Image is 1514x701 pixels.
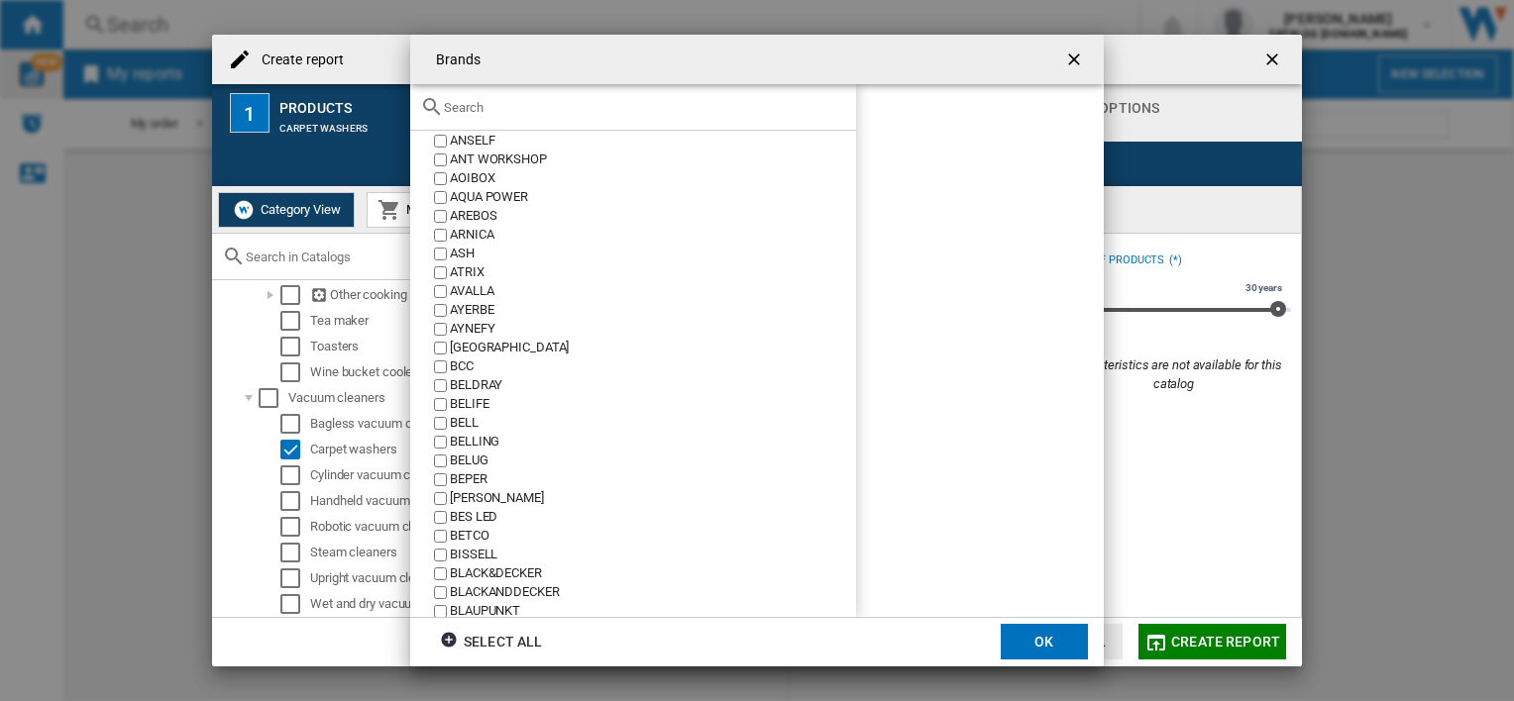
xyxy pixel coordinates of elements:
[434,605,447,618] input: value.title
[434,210,447,223] input: value.title
[1056,40,1096,79] button: getI18NText('BUTTONS.CLOSE_DIALOG')
[450,207,856,226] div: AREBOS
[434,586,447,599] input: value.title
[450,414,856,433] div: BELL
[450,489,856,508] div: [PERSON_NAME]
[450,433,856,451] div: BELLING
[434,191,447,204] input: value.title
[450,546,856,564] div: BISSELL
[450,508,856,527] div: BES LED
[450,376,856,395] div: BELDRAY
[450,226,856,245] div: ARNICA
[444,100,846,115] input: Search
[434,379,447,392] input: value.title
[450,245,856,263] div: ASH
[450,301,856,320] div: AYERBE
[434,304,447,317] input: value.title
[434,153,447,166] input: value.title
[434,266,447,279] input: value.title
[450,564,856,583] div: BLACK&DECKER
[450,132,856,150] div: ANSELF
[450,150,856,169] div: ANT WORKSHOP
[450,169,856,188] div: AOIBOX
[434,342,447,354] input: value.title
[450,263,856,282] div: ATRIX
[450,451,856,470] div: BELUG
[450,395,856,414] div: BELIFE
[434,549,447,561] input: value.title
[450,602,856,621] div: BLAUPUNKT
[434,360,447,373] input: value.title
[434,248,447,260] input: value.title
[434,530,447,543] input: value.title
[434,172,447,185] input: value.title
[434,511,447,524] input: value.title
[450,527,856,546] div: BETCO
[450,188,856,207] div: AQUA POWER
[434,398,447,411] input: value.title
[434,473,447,486] input: value.title
[450,320,856,339] div: AYNEFY
[434,454,447,467] input: value.title
[434,323,447,336] input: value.title
[426,50,482,70] h4: Brands
[440,624,542,659] div: Select all
[434,135,447,148] input: value.title
[434,417,447,430] input: value.title
[450,357,856,376] div: BCC
[434,492,447,505] input: value.title
[434,285,447,298] input: value.title
[434,436,447,449] input: value.title
[1001,624,1088,659] button: OK
[1064,50,1088,73] ng-md-icon: getI18NText('BUTTONS.CLOSE_DIALOG')
[434,229,447,242] input: value.title
[450,339,856,357] div: [GEOGRAPHIC_DATA]
[434,624,548,659] button: Select all
[450,282,856,301] div: AVALLA
[450,470,856,489] div: BEPER
[450,583,856,602] div: BLACKANDDECKER
[434,567,447,580] input: value.title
